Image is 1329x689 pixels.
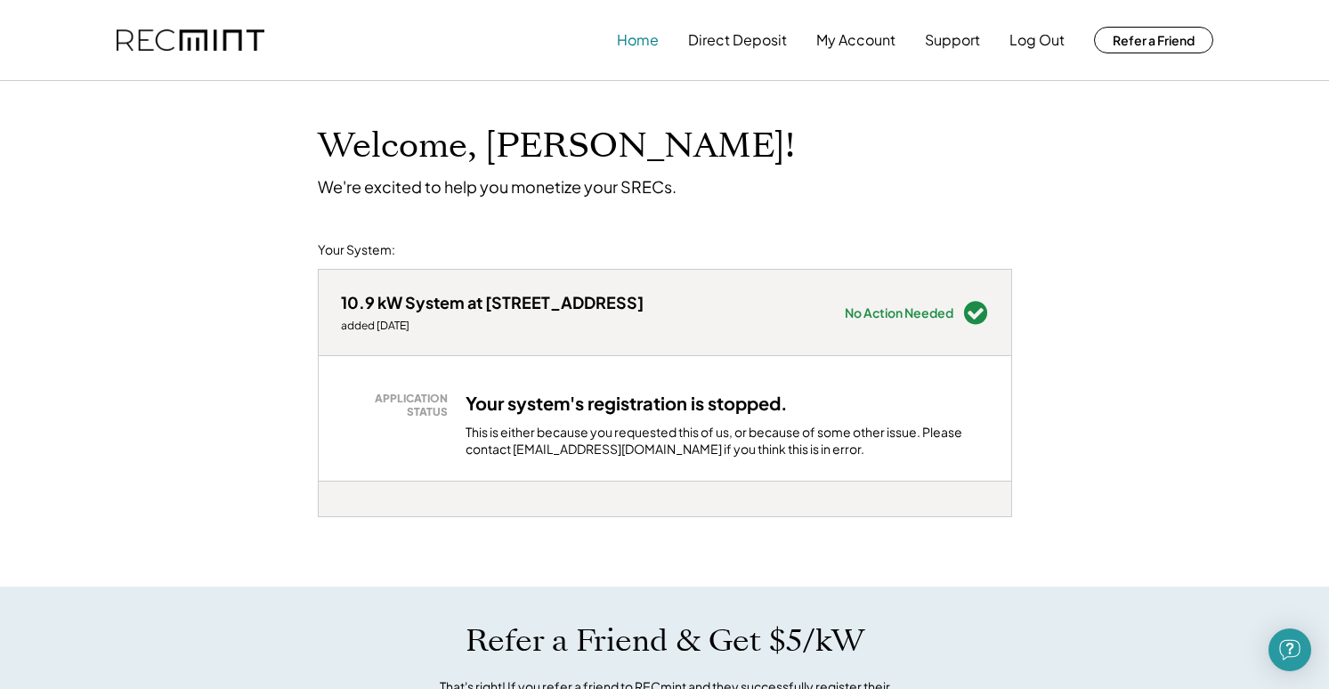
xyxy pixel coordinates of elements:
div: APPLICATION STATUS [350,392,448,419]
button: Support [925,22,980,58]
div: ju70eb6n - VA Distributed [318,517,380,524]
button: Home [617,22,659,58]
img: recmint-logotype%403x.png [117,29,264,52]
div: Open Intercom Messenger [1268,628,1311,671]
div: We're excited to help you monetize your SRECs. [318,176,677,197]
button: Direct Deposit [688,22,787,58]
div: added [DATE] [341,319,644,333]
div: 10.9 kW System at [STREET_ADDRESS] [341,292,644,312]
h1: Refer a Friend & Get $5/kW [466,622,864,660]
button: Log Out [1009,22,1065,58]
div: No Action Needed [845,306,953,319]
h1: Welcome, [PERSON_NAME]! [318,126,795,167]
button: My Account [816,22,895,58]
div: This is either because you requested this of us, or because of some other issue. Please contact [... [466,424,989,458]
div: Your System: [318,241,395,259]
button: Refer a Friend [1094,27,1213,53]
h3: Your system's registration is stopped. [466,392,788,415]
